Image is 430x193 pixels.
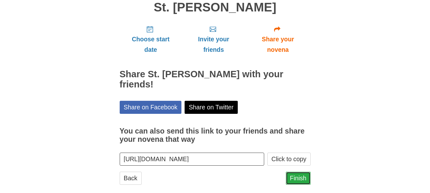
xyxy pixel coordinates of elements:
span: Share your novena [252,34,304,55]
h2: Share St. [PERSON_NAME] with your friends! [120,69,311,90]
span: Invite your friends [188,34,239,55]
a: Choose start date [120,20,182,58]
span: Choose start date [126,34,176,55]
h3: You can also send this link to your friends and share your novena that way [120,127,311,143]
a: Back [120,172,142,185]
button: Click to copy [267,153,311,166]
a: Share your novena [245,20,311,58]
h1: St. [PERSON_NAME] [120,1,311,14]
a: Finish [286,172,311,185]
a: Share on Facebook [120,101,182,114]
a: Invite your friends [182,20,245,58]
a: Share on Twitter [185,101,238,114]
